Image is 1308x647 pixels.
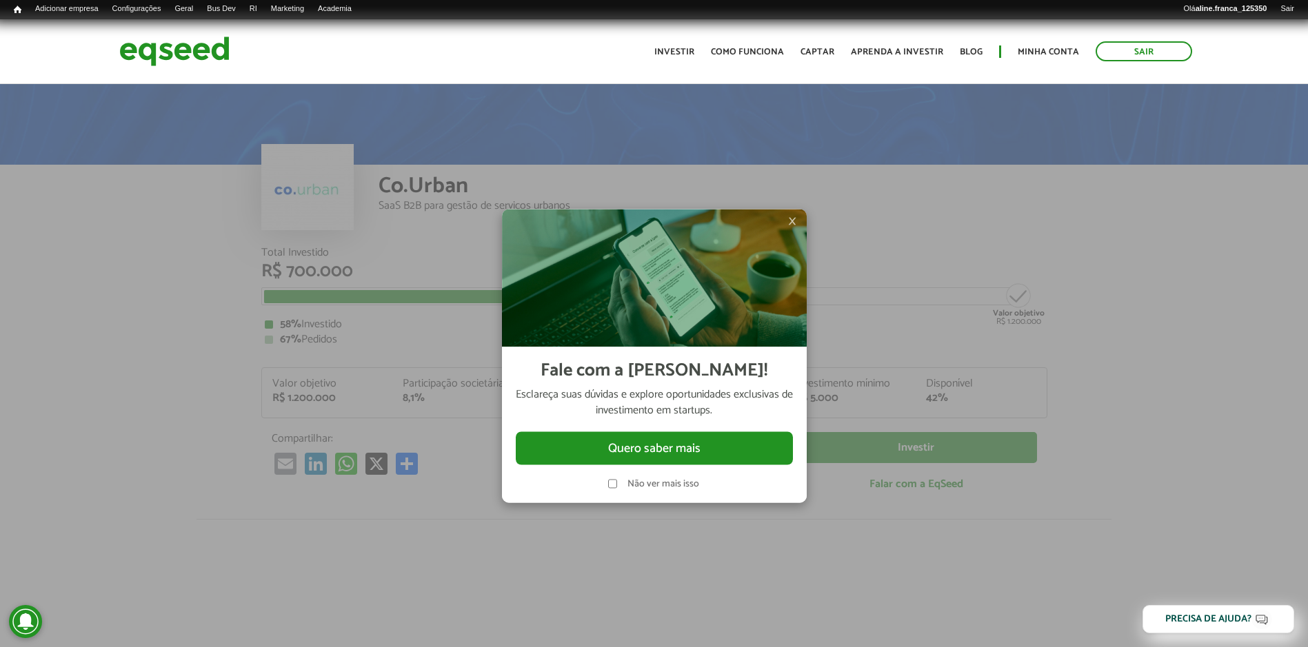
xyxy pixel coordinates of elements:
strong: aline.franca_125350 [1196,4,1267,12]
img: EqSeed [119,33,230,70]
span: Início [14,5,21,14]
span: × [788,212,796,229]
a: Geral [168,3,200,14]
a: Marketing [264,3,311,14]
a: Minha conta [1018,48,1079,57]
a: Investir [654,48,694,57]
a: Sair [1096,41,1192,61]
a: Aprenda a investir [851,48,943,57]
a: Academia [311,3,359,14]
a: Blog [960,48,983,57]
a: Configurações [105,3,168,14]
button: Quero saber mais [516,432,793,465]
a: Como funciona [711,48,784,57]
img: Imagem celular [502,209,807,347]
a: Início [7,3,28,17]
p: Esclareça suas dúvidas e explore oportunidades exclusivas de investimento em startups. [516,387,793,418]
h2: Fale com a [PERSON_NAME]! [541,360,767,380]
a: Adicionar empresa [28,3,105,14]
label: Não ver mais isso [627,479,701,489]
a: Sair [1274,3,1301,14]
a: Bus Dev [200,3,243,14]
a: RI [243,3,264,14]
a: Oláaline.franca_125350 [1177,3,1274,14]
a: Captar [801,48,834,57]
